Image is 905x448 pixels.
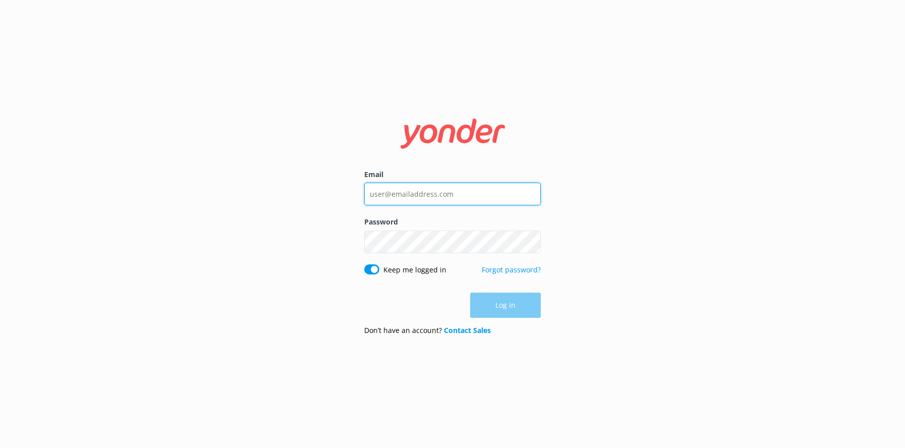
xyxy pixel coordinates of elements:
[364,169,541,180] label: Email
[482,265,541,274] a: Forgot password?
[444,325,491,335] a: Contact Sales
[364,325,491,336] p: Don’t have an account?
[383,264,446,275] label: Keep me logged in
[521,232,541,252] button: Show password
[364,183,541,205] input: user@emailaddress.com
[364,216,541,228] label: Password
